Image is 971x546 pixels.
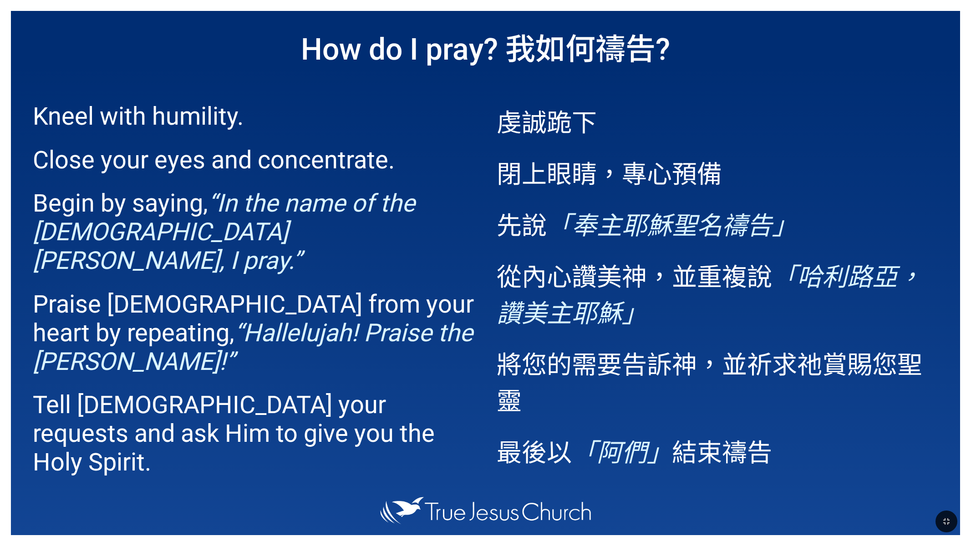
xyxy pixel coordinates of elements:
[572,438,672,467] em: 「阿們」
[497,257,939,329] p: 從內心讚美神，並重複說
[33,318,473,376] em: “Hallelujah! Praise the [PERSON_NAME]!”
[11,11,960,82] h1: How do I pray? 我如何禱告?
[497,344,939,417] p: 將您的需要告訴神，並祈求祂賞賜您聖靈
[33,189,475,275] p: Begin by saying,
[33,102,475,131] p: Kneel with humility.
[497,102,939,139] p: 虔誠跪下
[497,205,939,242] p: 先說
[33,290,475,376] p: Praise [DEMOGRAPHIC_DATA] from your heart by repeating,
[547,211,797,240] em: 「奉主耶穌聖名禱告」
[497,432,939,469] p: 最後以 結束禱告
[33,146,475,174] p: Close your eyes and concentrate.
[497,154,939,190] p: 閉上眼睛，專心預備
[33,390,475,476] p: Tell [DEMOGRAPHIC_DATA] your requests and ask Him to give you the Holy Spirit.
[33,189,415,275] em: “In the name of the [DEMOGRAPHIC_DATA][PERSON_NAME], I pray.”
